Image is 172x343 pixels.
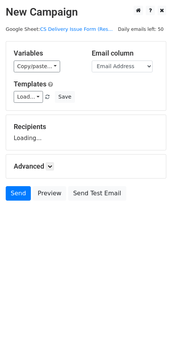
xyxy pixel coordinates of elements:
a: Copy/paste... [14,61,60,72]
h5: Variables [14,49,80,57]
a: CS Delivery Issue Form (Res... [40,26,113,32]
h5: Recipients [14,123,158,131]
h2: New Campaign [6,6,166,19]
button: Save [55,91,75,103]
a: Daily emails left: 50 [115,26,166,32]
a: Preview [33,186,66,201]
h5: Email column [92,49,158,57]
a: Templates [14,80,46,88]
small: Google Sheet: [6,26,113,32]
h5: Advanced [14,162,158,171]
a: Send [6,186,31,201]
a: Send Test Email [68,186,126,201]
a: Load... [14,91,43,103]
span: Daily emails left: 50 [115,25,166,34]
div: Loading... [14,123,158,142]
